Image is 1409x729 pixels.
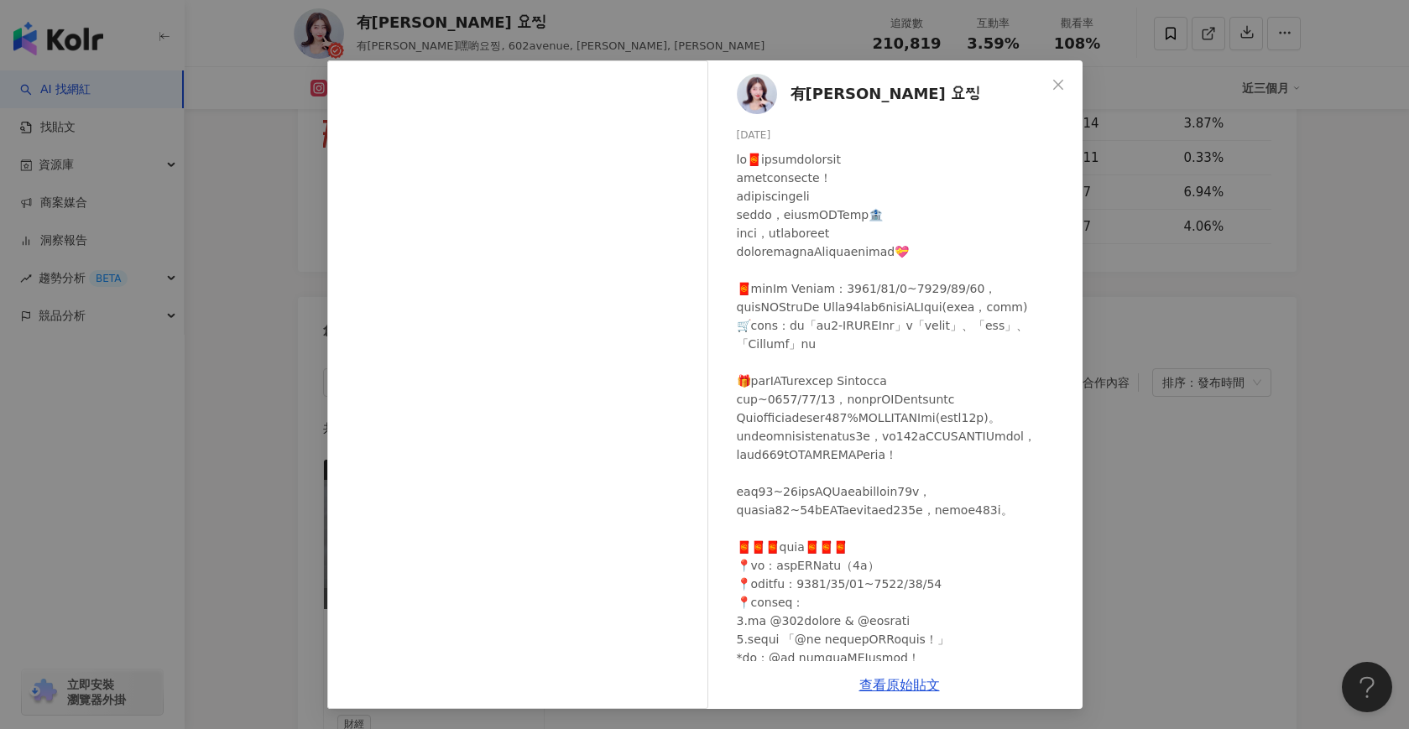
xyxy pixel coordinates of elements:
[737,74,1046,114] a: KOL Avatar有[PERSON_NAME] 요찡
[1052,78,1065,91] span: close
[791,82,982,106] span: 有[PERSON_NAME] 요찡
[737,128,1069,143] div: [DATE]
[859,677,940,693] a: 查看原始貼文
[1041,68,1075,102] button: Close
[737,74,777,114] img: KOL Avatar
